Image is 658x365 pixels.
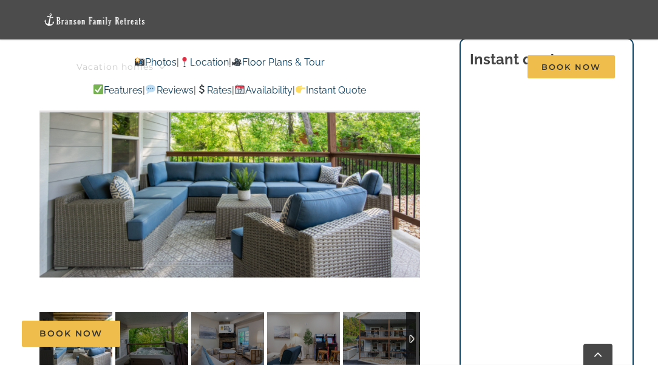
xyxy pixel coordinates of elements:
a: Deals & More [292,47,367,87]
img: 📆 [235,84,245,94]
nav: Main Menu Sticky [76,47,615,87]
span: Book Now [527,55,615,78]
a: Features [93,84,143,96]
a: Reviews [145,84,193,96]
img: 💲 [197,84,206,94]
a: Things to do [192,47,265,87]
span: Vacation homes [76,63,154,71]
a: Availability [234,84,293,96]
img: ✅ [93,84,103,94]
p: | | | | [39,83,420,98]
span: Book Now [39,329,103,339]
span: Deals & More [292,63,355,71]
a: About [394,47,435,87]
a: Vacation homes [76,47,165,87]
span: Things to do [192,63,253,71]
span: About [394,63,423,71]
span: Contact [462,63,500,71]
img: 💬 [146,84,155,94]
a: Book Now [22,321,120,347]
img: Branson Family Retreats Logo [43,13,146,26]
a: Rates [196,84,232,96]
a: Instant Quote [295,84,366,96]
a: Contact [462,47,500,87]
img: 👉 [296,84,305,94]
